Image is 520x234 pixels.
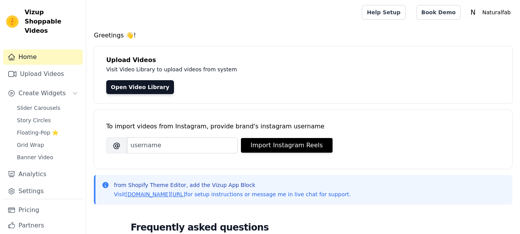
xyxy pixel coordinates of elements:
text: N [470,8,475,16]
a: Grid Wrap [12,140,83,150]
span: Banner Video [17,153,53,161]
span: Floating-Pop ⭐ [17,129,59,136]
a: Story Circles [12,115,83,126]
p: from Shopify Theme Editor, add the Vizup App Block [114,181,351,189]
a: Settings [3,183,83,199]
a: Analytics [3,167,83,182]
a: Banner Video [12,152,83,163]
span: @ [106,137,127,153]
div: To import videos from Instagram, provide brand's instagram username [106,122,500,131]
button: Import Instagram Reels [241,138,333,153]
h4: Upload Videos [106,56,500,65]
span: Story Circles [17,116,51,124]
input: username [127,137,238,153]
h4: Greetings 👋! [94,31,512,40]
span: Grid Wrap [17,141,44,149]
a: Home [3,49,83,65]
a: Upload Videos [3,66,83,82]
a: Slider Carousels [12,103,83,113]
img: Vizup [6,15,18,28]
a: Open Video Library [106,80,174,94]
a: [DOMAIN_NAME][URL] [125,191,186,197]
a: Partners [3,218,83,233]
a: Book Demo [416,5,461,20]
p: Naturalfab [479,5,514,19]
span: Vizup Shoppable Videos [25,8,80,35]
a: Floating-Pop ⭐ [12,127,83,138]
a: Pricing [3,202,83,218]
span: Create Widgets [18,89,66,98]
button: Create Widgets [3,86,83,101]
span: Slider Carousels [17,104,60,112]
p: Visit Video Library to upload videos from system [106,65,451,74]
a: Help Setup [362,5,405,20]
button: N Naturalfab [467,5,514,19]
p: Visit for setup instructions or message me in live chat for support. [114,190,351,198]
